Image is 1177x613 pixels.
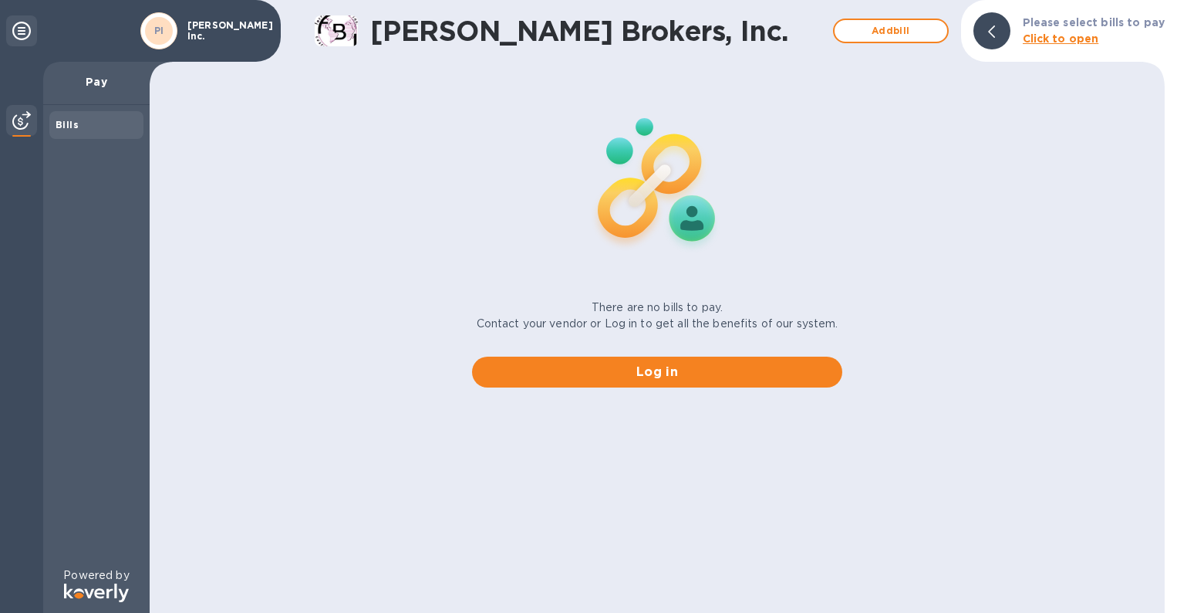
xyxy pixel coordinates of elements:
button: Addbill [833,19,949,43]
h1: [PERSON_NAME] Brokers, Inc. [370,15,825,47]
span: Add bill [847,22,935,40]
button: Log in [472,357,842,388]
img: Logo [64,584,129,602]
p: [PERSON_NAME] Inc. [187,20,265,42]
b: Bills [56,119,79,130]
b: PI [154,25,164,36]
p: Powered by [63,567,129,584]
b: Click to open [1023,32,1099,45]
span: Log in [484,363,830,381]
b: Please select bills to pay [1023,16,1165,29]
p: Pay [56,74,137,90]
p: There are no bills to pay. Contact your vendor or Log in to get all the benefits of our system. [477,300,838,332]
